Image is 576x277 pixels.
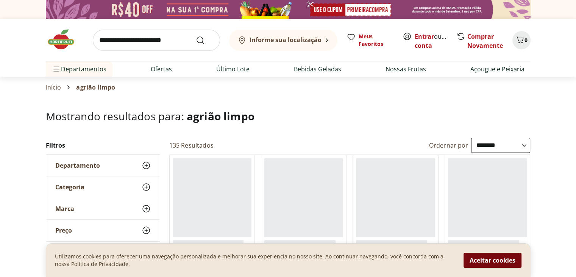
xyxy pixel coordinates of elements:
[52,60,61,78] button: Menu
[347,33,393,48] a: Meus Favoritos
[196,36,214,45] button: Submit Search
[151,65,172,74] a: Ofertas
[55,205,74,212] span: Marca
[46,198,160,219] button: Marca
[93,30,220,51] input: search
[467,32,503,50] a: Comprar Novamente
[415,32,456,50] a: Criar conta
[250,36,322,44] b: Informe sua localização
[46,110,531,122] h1: Mostrando resultados para:
[386,65,426,74] a: Nossas Frutas
[76,84,115,91] span: agrião limpo
[512,31,531,49] button: Carrinho
[55,227,72,234] span: Preço
[55,253,454,268] p: Utilizamos cookies para oferecer uma navegação personalizada e melhorar sua experiencia no nosso ...
[216,65,250,74] a: Último Lote
[524,36,528,44] span: 0
[52,60,106,78] span: Departamentos
[415,32,434,41] a: Entrar
[46,155,160,176] button: Departamento
[415,32,448,50] span: ou
[470,65,524,74] a: Açougue e Peixaria
[359,33,393,48] span: Meus Favoritos
[46,28,84,51] img: Hortifruti
[46,138,160,153] h2: Filtros
[187,109,254,123] span: agrião limpo
[229,30,337,51] button: Informe sua localização
[464,253,521,268] button: Aceitar cookies
[55,162,100,169] span: Departamento
[55,183,84,191] span: Categoria
[46,84,61,91] a: Início
[169,141,214,150] h2: 135 Resultados
[46,220,160,241] button: Preço
[46,176,160,198] button: Categoria
[294,65,341,74] a: Bebidas Geladas
[429,141,468,150] label: Ordernar por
